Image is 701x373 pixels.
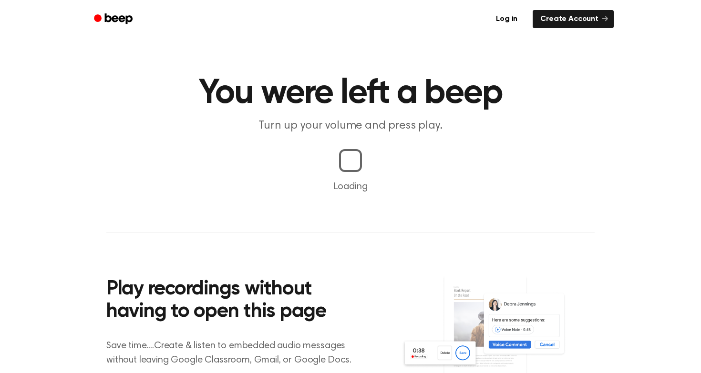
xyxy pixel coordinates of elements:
p: Turn up your volume and press play. [167,118,534,134]
p: Save time....Create & listen to embedded audio messages without leaving Google Classroom, Gmail, ... [106,339,363,367]
h1: You were left a beep [106,76,595,111]
p: Loading [11,180,690,194]
a: Beep [87,10,141,29]
a: Create Account [533,10,614,28]
a: Log in [486,8,527,30]
h2: Play recordings without having to open this page [106,278,363,323]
